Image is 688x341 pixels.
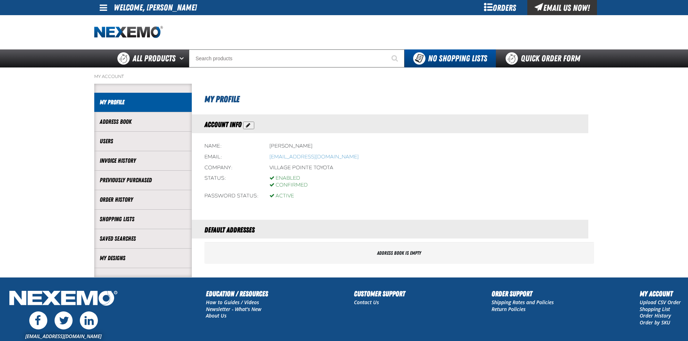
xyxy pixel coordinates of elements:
[100,137,186,145] a: Users
[640,306,670,312] a: Shopping List
[404,49,496,67] button: You do not have available Shopping Lists. Open to Create a New List
[269,193,294,200] div: Active
[204,143,259,150] div: Name
[492,299,554,306] a: Shipping Rates and Policies
[204,175,259,189] div: Status
[133,52,176,65] span: All Products
[206,312,226,319] a: About Us
[204,165,259,171] div: Company
[354,288,405,299] h2: Customer Support
[94,26,163,39] img: Nexemo logo
[100,118,186,126] a: Address Book
[206,288,268,299] h2: Education / Resources
[269,165,333,171] div: Village Pointe Toyota
[492,288,554,299] h2: Order Support
[269,175,308,182] div: Enabled
[100,98,186,106] a: My Profile
[269,154,359,160] bdo: [EMAIL_ADDRESS][DOMAIN_NAME]
[100,215,186,223] a: Shopping Lists
[269,154,359,160] a: Opens a default email client to write an email to tmcdowell@vtaig.com
[386,49,404,67] button: Start Searching
[428,53,487,64] span: No Shopping Lists
[640,299,681,306] a: Upload CSV Order
[204,154,259,161] div: Email
[7,288,120,310] img: Nexemo Logo
[354,299,379,306] a: Contact Us
[204,94,239,104] span: My Profile
[177,49,189,67] button: Open All Products pages
[496,49,594,67] a: Quick Order Form
[25,333,101,340] a: [EMAIL_ADDRESS][DOMAIN_NAME]
[243,122,254,129] button: Action Edit Account Information
[100,254,186,262] a: My Designs
[100,235,186,243] a: Saved Searches
[640,288,681,299] h2: My Account
[269,182,308,189] div: Confirmed
[640,312,671,319] a: Order History
[94,74,124,79] a: My Account
[204,226,255,234] span: Default Addresses
[492,306,525,312] a: Return Policies
[94,74,594,79] nav: Breadcrumbs
[100,157,186,165] a: Invoice History
[206,299,259,306] a: How to Guides / Videos
[269,143,312,150] div: [PERSON_NAME]
[640,319,670,326] a: Order by SKU
[100,196,186,204] a: Order History
[204,193,259,200] div: Password status
[189,49,404,67] input: Search
[100,176,186,184] a: Previously Purchased
[204,242,594,264] div: Address book is empty
[94,26,163,39] a: Home
[206,306,261,312] a: Newsletter - What's New
[204,120,242,129] span: Account Info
